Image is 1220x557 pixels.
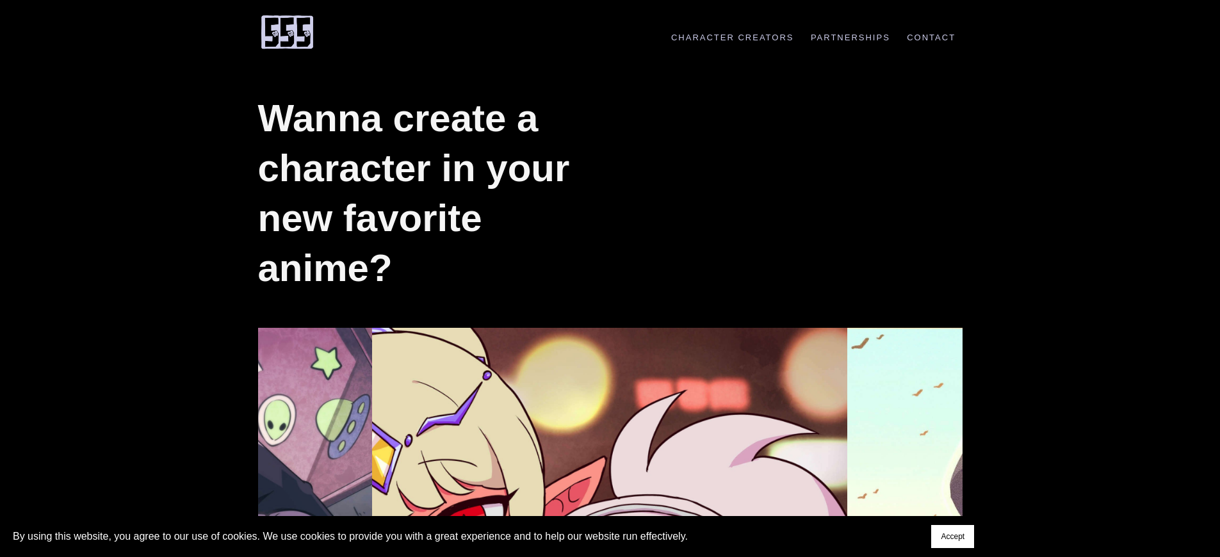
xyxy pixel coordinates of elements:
img: 555 Comic [258,14,316,50]
a: Character Creators [665,33,801,42]
a: 555 Comic [258,15,316,45]
button: Accept [931,525,974,548]
a: Contact [900,33,963,42]
a: Partnerships [804,33,897,42]
span: Accept [941,532,964,541]
h1: Wanna create a character in your new favorite anime? [258,93,599,293]
p: By using this website, you agree to our use of cookies. We use cookies to provide you with a grea... [13,528,688,545]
